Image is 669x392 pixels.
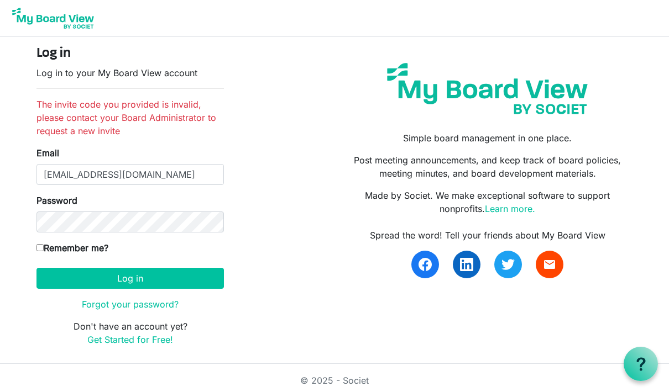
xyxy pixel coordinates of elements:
div: Spread the word! Tell your friends about My Board View [343,229,633,242]
input: Remember me? [36,244,44,251]
a: Learn more. [485,203,535,214]
a: Get Started for Free! [87,334,173,345]
p: Made by Societ. We make exceptional software to support nonprofits. [343,189,633,215]
p: Post meeting announcements, and keep track of board policies, meeting minutes, and board developm... [343,153,633,180]
a: email [536,251,563,278]
li: The invite code you provided is invalid, please contact your Board Administrator to request a new... [36,98,224,137]
span: email [543,258,556,271]
p: Log in to your My Board View account [36,66,224,80]
img: linkedin.svg [460,258,473,271]
a: Forgot your password? [82,299,179,310]
a: © 2025 - Societ [300,375,369,386]
img: facebook.svg [419,258,432,271]
img: My Board View Logo [9,4,97,32]
img: my-board-view-societ.svg [379,55,596,123]
label: Email [36,146,59,160]
img: twitter.svg [501,258,515,271]
label: Password [36,194,77,207]
label: Remember me? [36,241,108,255]
p: Don't have an account yet? [36,320,224,346]
p: Simple board management in one place. [343,131,633,145]
h4: Log in [36,46,224,62]
button: Log in [36,268,224,289]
